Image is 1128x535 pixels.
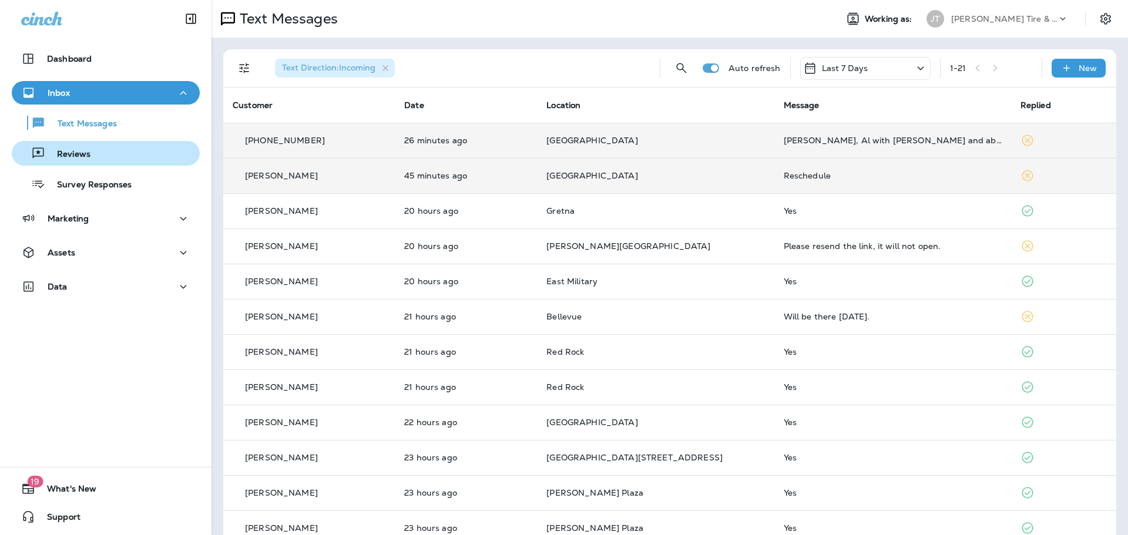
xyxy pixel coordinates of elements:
[784,277,1002,286] div: Yes
[546,206,575,216] span: Gretna
[951,14,1057,23] p: [PERSON_NAME] Tire & Auto
[12,171,200,196] button: Survey Responses
[282,62,375,73] span: Text Direction : Incoming
[404,382,528,392] p: Aug 10, 2025 10:51 AM
[245,418,318,427] p: [PERSON_NAME]
[404,488,528,497] p: Aug 10, 2025 09:06 AM
[728,63,781,73] p: Auto refresh
[275,59,395,78] div: Text Direction:Incoming
[784,136,1002,145] div: Joe, Al with SnapOn and about keying your boxes, just give me the number of a key that works in a...
[48,282,68,291] p: Data
[546,346,584,357] span: Red Rock
[174,7,207,31] button: Collapse Sidebar
[12,81,200,105] button: Inbox
[784,241,1002,251] div: Please resend the link, it will not open.
[784,418,1002,427] div: Yes
[245,488,318,497] p: [PERSON_NAME]
[546,523,643,533] span: [PERSON_NAME] Plaza
[546,241,710,251] span: [PERSON_NAME][GEOGRAPHIC_DATA]
[12,207,200,230] button: Marketing
[670,56,693,80] button: Search Messages
[784,347,1002,356] div: Yes
[35,484,96,498] span: What's New
[245,241,318,251] p: [PERSON_NAME]
[926,10,944,28] div: JT
[546,170,637,181] span: [GEOGRAPHIC_DATA]
[404,100,424,110] span: Date
[404,523,528,533] p: Aug 10, 2025 09:01 AM
[784,382,1002,392] div: Yes
[233,56,256,80] button: Filters
[233,100,273,110] span: Customer
[48,214,89,223] p: Marketing
[404,312,528,321] p: Aug 10, 2025 11:41 AM
[546,382,584,392] span: Red Rock
[45,149,90,160] p: Reviews
[784,312,1002,321] div: Will be there tomorrow.
[950,63,966,73] div: 1 - 21
[546,487,643,498] span: [PERSON_NAME] Plaza
[404,347,528,356] p: Aug 10, 2025 10:57 AM
[35,512,80,526] span: Support
[546,276,597,287] span: East Military
[822,63,868,73] p: Last 7 Days
[404,171,528,180] p: Aug 11, 2025 08:04 AM
[784,171,1002,180] div: Reschedule
[784,206,1002,216] div: Yes
[865,14,915,24] span: Working as:
[245,523,318,533] p: [PERSON_NAME]
[546,417,637,428] span: [GEOGRAPHIC_DATA]
[784,100,820,110] span: Message
[1020,100,1051,110] span: Replied
[404,136,528,145] p: Aug 11, 2025 08:22 AM
[12,110,200,135] button: Text Messages
[784,488,1002,497] div: Yes
[546,135,637,146] span: [GEOGRAPHIC_DATA]
[404,418,528,427] p: Aug 10, 2025 09:51 AM
[404,241,528,251] p: Aug 10, 2025 12:35 PM
[245,136,325,145] p: [PHONE_NUMBER]
[12,241,200,264] button: Assets
[546,452,723,463] span: [GEOGRAPHIC_DATA][STREET_ADDRESS]
[45,180,132,191] p: Survey Responses
[546,311,582,322] span: Bellevue
[46,119,117,130] p: Text Messages
[245,277,318,286] p: [PERSON_NAME]
[784,523,1002,533] div: Yes
[12,505,200,529] button: Support
[235,10,338,28] p: Text Messages
[1095,8,1116,29] button: Settings
[27,476,43,487] span: 19
[245,312,318,321] p: [PERSON_NAME]
[48,248,75,257] p: Assets
[245,453,318,462] p: [PERSON_NAME]
[404,206,528,216] p: Aug 10, 2025 12:47 PM
[546,100,580,110] span: Location
[245,206,318,216] p: [PERSON_NAME]
[245,347,318,356] p: [PERSON_NAME]
[47,54,92,63] p: Dashboard
[12,47,200,70] button: Dashboard
[404,277,528,286] p: Aug 10, 2025 12:09 PM
[12,141,200,166] button: Reviews
[12,275,200,298] button: Data
[784,453,1002,462] div: Yes
[404,453,528,462] p: Aug 10, 2025 09:29 AM
[1079,63,1097,73] p: New
[245,382,318,392] p: [PERSON_NAME]
[48,88,70,97] p: Inbox
[12,477,200,500] button: 19What's New
[245,171,318,180] p: [PERSON_NAME]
